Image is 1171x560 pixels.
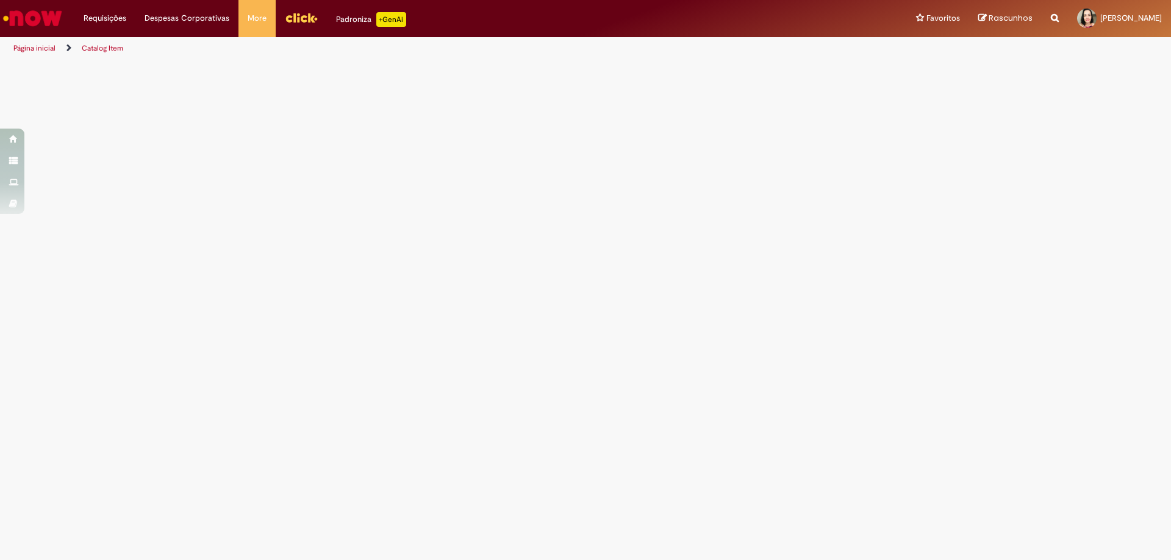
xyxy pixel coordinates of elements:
ul: Trilhas de página [9,37,772,60]
a: Catalog Item [82,43,123,53]
span: Favoritos [926,12,960,24]
span: [PERSON_NAME] [1100,13,1162,23]
span: More [248,12,267,24]
div: Padroniza [336,12,406,27]
a: Rascunhos [978,13,1033,24]
span: Requisições [84,12,126,24]
img: ServiceNow [1,6,64,30]
span: Rascunhos [989,12,1033,24]
p: +GenAi [376,12,406,27]
span: Despesas Corporativas [145,12,229,24]
a: Página inicial [13,43,56,53]
img: click_logo_yellow_360x200.png [285,9,318,27]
